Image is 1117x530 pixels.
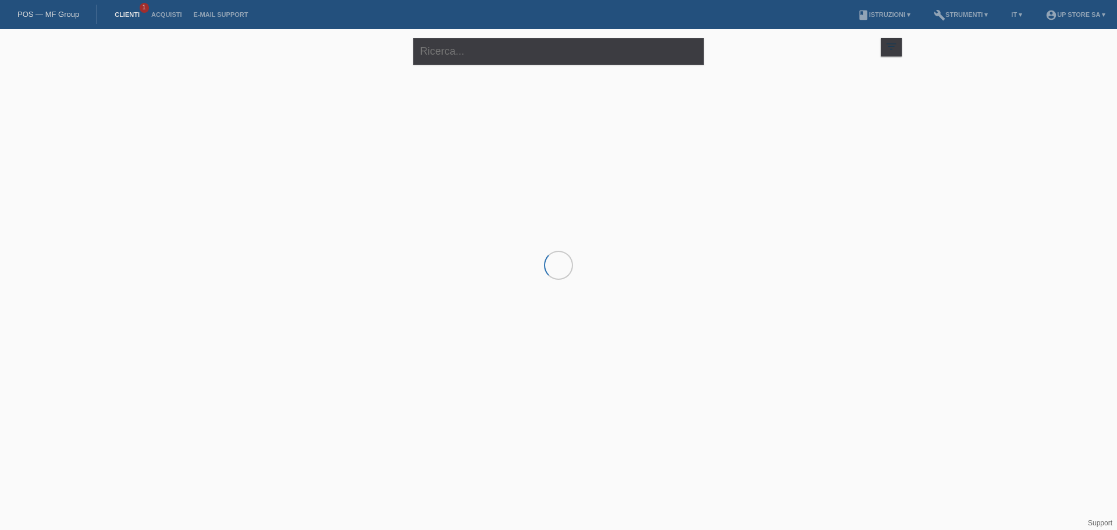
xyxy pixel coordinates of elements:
a: E-mail Support [188,11,254,18]
i: filter_list [885,40,898,53]
span: 1 [140,3,149,13]
a: IT ▾ [1005,11,1028,18]
a: account_circleUp Store SA ▾ [1040,11,1111,18]
a: buildStrumenti ▾ [928,11,994,18]
i: book [858,9,869,21]
i: account_circle [1045,9,1057,21]
a: POS — MF Group [17,10,79,19]
input: Ricerca... [413,38,704,65]
a: Acquisti [145,11,188,18]
a: Clienti [109,11,145,18]
a: Support [1088,519,1112,527]
i: build [934,9,945,21]
a: bookIstruzioni ▾ [852,11,916,18]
